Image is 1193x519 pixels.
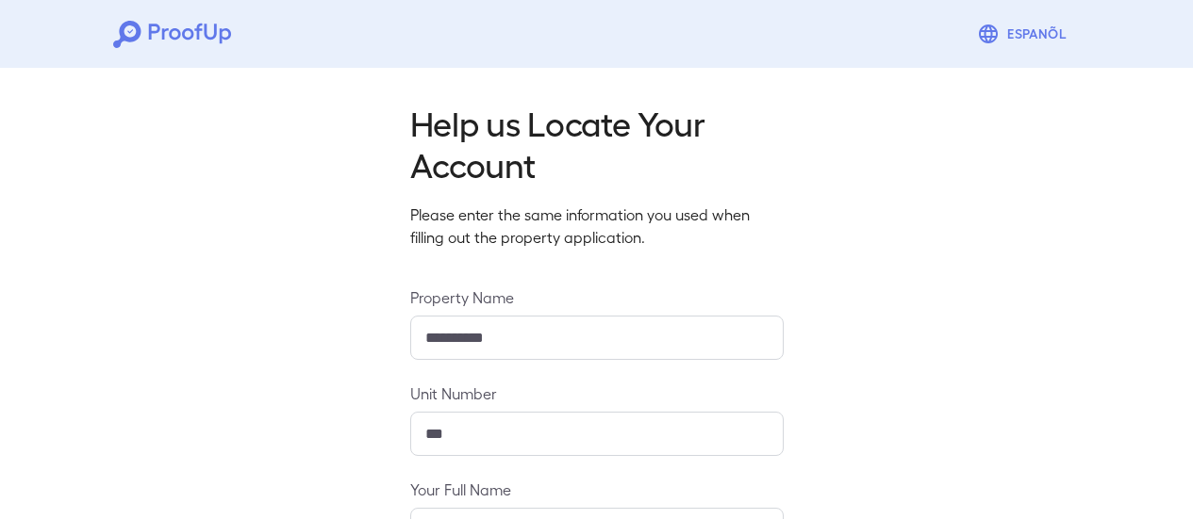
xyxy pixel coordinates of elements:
[410,286,784,308] label: Property Name
[410,203,784,249] p: Please enter the same information you used when filling out the property application.
[410,382,784,404] label: Unit Number
[410,102,784,185] h2: Help us Locate Your Account
[969,15,1080,53] button: Espanõl
[410,478,784,500] label: Your Full Name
